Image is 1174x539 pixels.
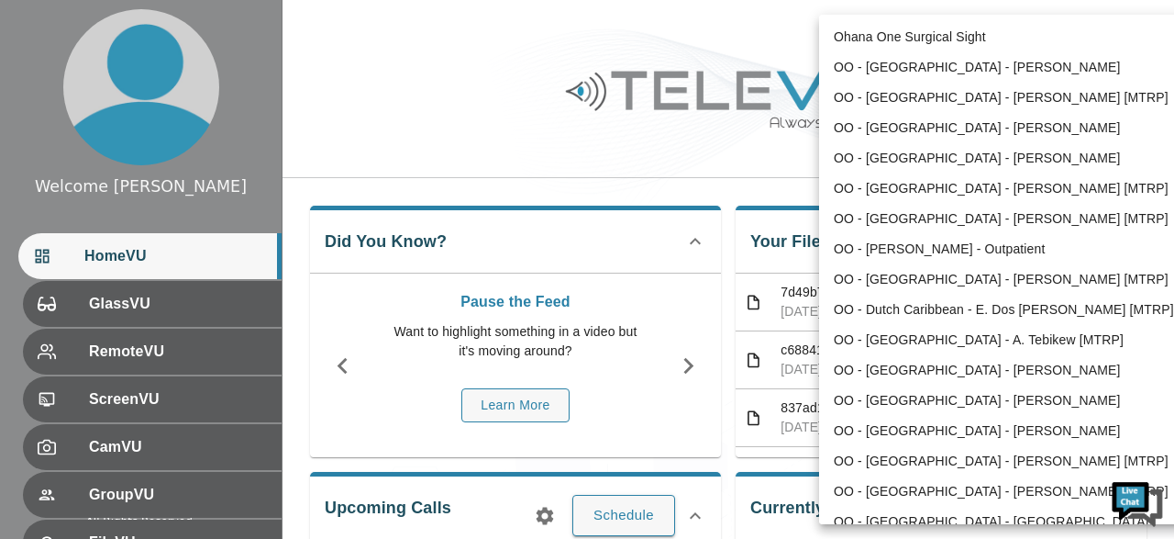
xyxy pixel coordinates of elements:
img: Chat Widget [1110,475,1165,530]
